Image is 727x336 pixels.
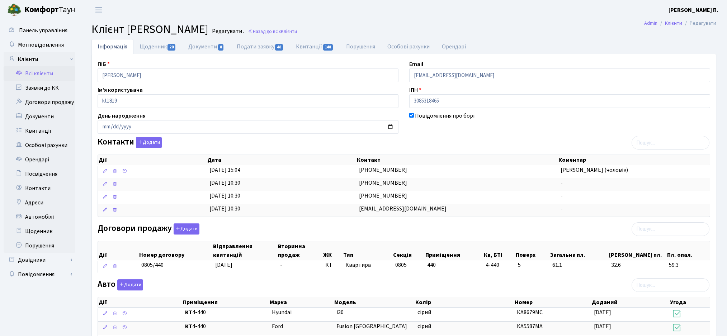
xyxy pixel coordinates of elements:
[207,155,356,165] th: Дата
[669,261,707,269] span: 59.3
[4,195,75,210] a: Адреси
[275,44,283,51] span: 48
[343,241,392,260] th: Тип
[323,44,333,51] span: 148
[4,95,75,109] a: Договори продажу
[517,322,543,330] span: KA5587MA
[669,297,710,307] th: Угода
[392,241,424,260] th: Секція
[281,28,297,35] span: Клієнти
[666,241,710,260] th: Пл. опал.
[7,3,22,17] img: logo.png
[425,241,483,260] th: Приміщення
[272,308,292,316] span: Hyundai
[4,38,75,52] a: Мої повідомлення
[4,238,75,253] a: Порушення
[644,19,657,27] a: Admin
[4,124,75,138] a: Квитанції
[336,322,407,330] span: Fusion [GEOGRAPHIC_DATA]
[269,297,333,307] th: Марка
[19,27,67,34] span: Панель управління
[340,39,381,54] a: Порушення
[558,155,710,165] th: Коментар
[359,166,407,174] span: [PHONE_NUMBER]
[608,241,666,260] th: [PERSON_NAME] пл.
[611,261,663,269] span: 32.6
[4,138,75,152] a: Особові рахунки
[409,86,421,94] label: ІПН
[4,81,75,95] a: Заявки до КК
[277,241,322,260] th: Вторинна продаж
[415,297,514,307] th: Колір
[215,261,232,269] span: [DATE]
[594,322,611,330] span: [DATE]
[549,241,608,260] th: Загальна пл.
[561,205,563,213] span: -
[483,241,515,260] th: Кв, БТІ
[98,241,138,260] th: Дії
[594,308,611,316] span: [DATE]
[4,253,75,267] a: Довідники
[514,297,591,307] th: Номер
[24,4,75,16] span: Таун
[115,278,143,291] a: Додати
[212,241,277,260] th: Відправлення квитанцій
[182,297,269,307] th: Приміщення
[138,241,213,260] th: Номер договору
[561,192,563,200] span: -
[359,192,407,200] span: [PHONE_NUMBER]
[290,39,340,54] a: Квитанції
[185,322,192,330] b: КТ
[669,6,718,14] a: [PERSON_NAME] П.
[336,308,344,316] span: i30
[561,166,628,174] span: [PERSON_NAME] (чоловік)
[409,60,423,68] label: Email
[486,261,512,269] span: 4-440
[18,41,64,49] span: Мої повідомлення
[185,308,266,317] span: 4-440
[174,223,199,235] button: Договори продажу
[167,44,175,51] span: 20
[182,39,230,54] a: Документи
[98,223,199,235] label: Договори продажу
[417,322,431,330] span: сірий
[209,205,240,213] span: [DATE] 10:30
[4,210,75,224] a: Автомобілі
[98,60,110,68] label: ПІБ
[141,261,164,269] span: 0805/440
[272,322,283,330] span: Ford
[209,166,240,174] span: [DATE] 15:04
[427,261,436,269] span: 440
[325,261,340,269] span: КТ
[4,66,75,81] a: Всі клієнти
[218,44,224,51] span: 8
[133,39,182,54] a: Щоденник
[552,261,605,269] span: 61.1
[117,279,143,290] button: Авто
[248,28,297,35] a: Назад до всіхКлієнти
[665,19,682,27] a: Клієнти
[4,224,75,238] a: Щоденник
[280,261,282,269] span: -
[359,205,447,213] span: [EMAIL_ADDRESS][DOMAIN_NAME]
[231,39,290,54] a: Подати заявку
[561,179,563,187] span: -
[98,297,182,307] th: Дії
[90,4,108,16] button: Переключити навігацію
[591,297,669,307] th: Доданий
[209,179,240,187] span: [DATE] 10:30
[98,155,207,165] th: Дії
[98,279,143,290] label: Авто
[632,278,709,292] input: Пошук...
[211,28,244,35] small: Редагувати .
[185,322,266,331] span: 4-440
[415,112,476,120] label: Повідомлення про борг
[4,23,75,38] a: Панель управління
[436,39,472,54] a: Орендарі
[395,261,407,269] span: 0805
[4,152,75,167] a: Орендарі
[359,179,407,187] span: [PHONE_NUMBER]
[356,155,558,165] th: Контакт
[517,308,543,316] span: КА8679МС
